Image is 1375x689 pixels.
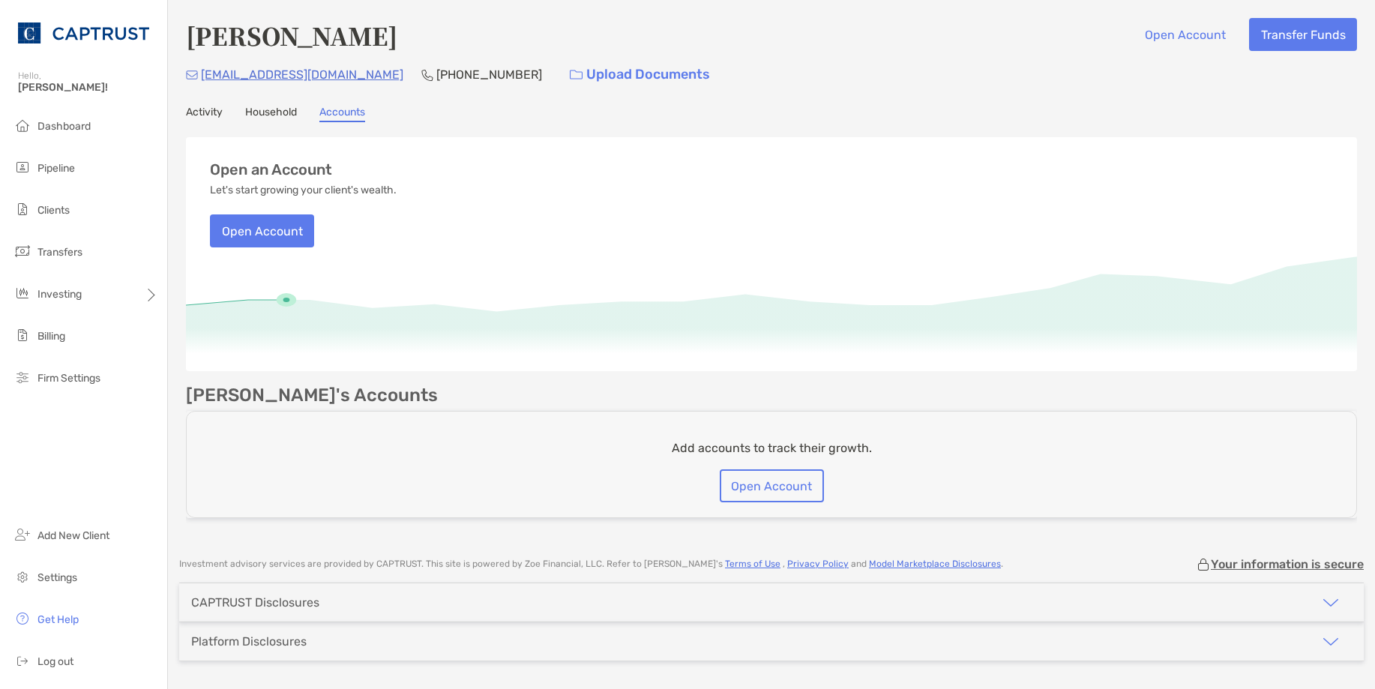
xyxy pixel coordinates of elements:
[13,200,31,218] img: clients icon
[13,242,31,260] img: transfers icon
[869,559,1001,569] a: Model Marketplace Disclosures
[720,469,824,502] button: Open Account
[179,559,1003,570] p: Investment advisory services are provided by CAPTRUST . This site is powered by Zoe Financial, LL...
[210,184,397,196] p: Let's start growing your client's wealth.
[570,70,583,80] img: button icon
[18,6,149,60] img: CAPTRUST Logo
[13,610,31,628] img: get-help icon
[13,526,31,544] img: add_new_client icon
[37,120,91,133] span: Dashboard
[191,634,307,649] div: Platform Disclosures
[672,439,872,457] p: Add accounts to track their growth.
[37,529,109,542] span: Add New Client
[191,595,319,610] div: CAPTRUST Disclosures
[18,81,158,94] span: [PERSON_NAME]!
[13,158,31,176] img: pipeline icon
[725,559,780,569] a: Terms of Use
[186,18,397,52] h4: [PERSON_NAME]
[37,372,100,385] span: Firm Settings
[37,204,70,217] span: Clients
[37,571,77,584] span: Settings
[1322,594,1340,612] img: icon arrow
[210,161,332,178] h3: Open an Account
[787,559,849,569] a: Privacy Policy
[13,284,31,302] img: investing icon
[37,162,75,175] span: Pipeline
[186,70,198,79] img: Email Icon
[186,386,438,405] p: [PERSON_NAME]'s Accounts
[37,613,79,626] span: Get Help
[1211,557,1364,571] p: Your information is secure
[436,65,542,84] p: [PHONE_NUMBER]
[560,58,720,91] a: Upload Documents
[186,106,223,122] a: Activity
[13,116,31,134] img: dashboard icon
[37,655,73,668] span: Log out
[210,214,314,247] button: Open Account
[319,106,365,122] a: Accounts
[13,368,31,386] img: firm-settings icon
[37,330,65,343] span: Billing
[421,69,433,81] img: Phone Icon
[1249,18,1357,51] button: Transfer Funds
[13,326,31,344] img: billing icon
[37,288,82,301] span: Investing
[201,65,403,84] p: [EMAIL_ADDRESS][DOMAIN_NAME]
[37,246,82,259] span: Transfers
[13,568,31,586] img: settings icon
[1322,633,1340,651] img: icon arrow
[1133,18,1237,51] button: Open Account
[13,652,31,670] img: logout icon
[245,106,297,122] a: Household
